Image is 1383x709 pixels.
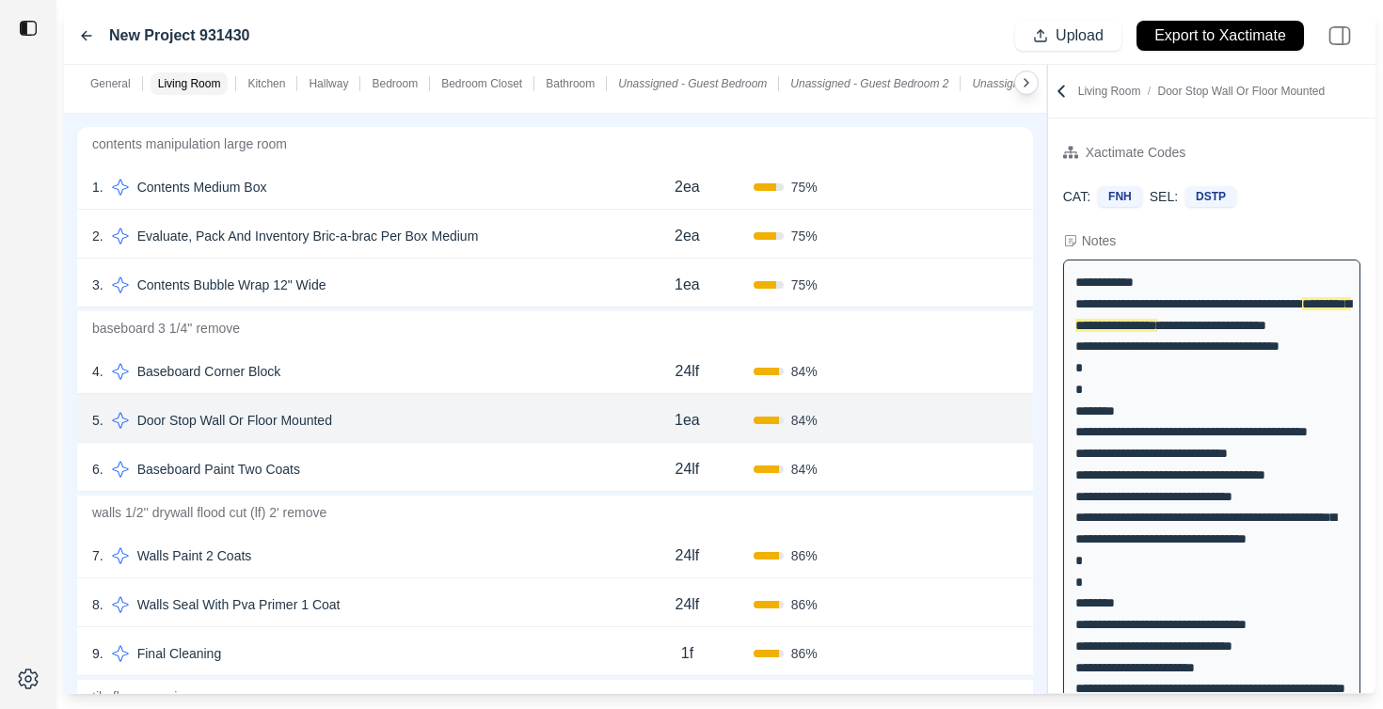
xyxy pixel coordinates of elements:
p: Bathroom [546,76,595,91]
img: toggle sidebar [19,19,38,38]
span: / [1140,85,1157,98]
p: SEL: [1150,187,1178,206]
p: walls 1/2'' drywall flood cut (lf) 2' remove [77,496,1033,529]
p: Unassigned - Guest Bathroom [972,76,1123,91]
p: 9 . [92,644,103,663]
span: Door Stop Wall Or Floor Mounted [1157,85,1325,98]
p: Unassigned - Guest Bedroom [618,76,767,91]
span: 84 % [791,362,818,381]
p: Final Cleaning [130,640,230,667]
p: Bedroom [372,76,418,91]
p: Door Stop Wall Or Floor Mounted [130,407,340,433]
p: 3 . [92,276,103,294]
p: 6 . [92,460,103,479]
div: DSTP [1185,186,1236,207]
p: Baseboard Corner Block [130,358,289,385]
div: Xactimate Codes [1086,141,1186,164]
button: Upload [1015,21,1121,51]
p: Unassigned - Guest Bedroom 2 [790,76,948,91]
p: Walls Seal With Pva Primer 1 Coat [130,591,348,618]
p: Living Room [1078,84,1325,99]
p: Baseboard Paint Two Coats [130,456,308,482]
p: 24lf [676,360,700,383]
p: 4 . [92,362,103,381]
p: contents manipulation large room [77,127,1033,161]
p: 7 . [92,546,103,565]
div: FNH [1098,186,1142,207]
label: New Project 931430 [109,24,249,47]
span: 75 % [791,276,818,294]
div: Notes [1082,231,1117,250]
p: 2ea [675,176,700,198]
p: 24lf [676,593,700,616]
p: Contents Bubble Wrap 12" Wide [130,272,334,298]
p: 1 . [92,178,103,197]
p: Upload [1056,25,1104,47]
p: 1ea [675,274,700,296]
p: 5 . [92,411,103,430]
p: Contents Medium Box [130,174,275,200]
p: Hallway [309,76,348,91]
p: 1ea [675,409,700,432]
img: right-panel.svg [1319,15,1360,56]
button: Export to Xactimate [1137,21,1304,51]
p: Living Room [158,76,221,91]
span: 86 % [791,644,818,663]
p: CAT: [1063,187,1090,206]
p: baseboard 3 1/4'' remove [77,311,1033,345]
p: 24lf [676,544,700,567]
p: Export to Xactimate [1154,25,1286,47]
p: 2 . [92,227,103,245]
span: 75 % [791,227,818,245]
p: Kitchen [247,76,285,91]
p: General [90,76,131,91]
span: 84 % [791,411,818,430]
span: 86 % [791,546,818,565]
span: 75 % [791,178,818,197]
p: 2ea [675,225,700,247]
p: Walls Paint 2 Coats [130,543,260,569]
p: 8 . [92,595,103,614]
p: Bedroom Closet [441,76,522,91]
span: 84 % [791,460,818,479]
span: 86 % [791,595,818,614]
p: 24lf [676,458,700,481]
p: Evaluate, Pack And Inventory Bric-a-brac Per Box Medium [130,223,486,249]
p: 1f [681,642,693,665]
